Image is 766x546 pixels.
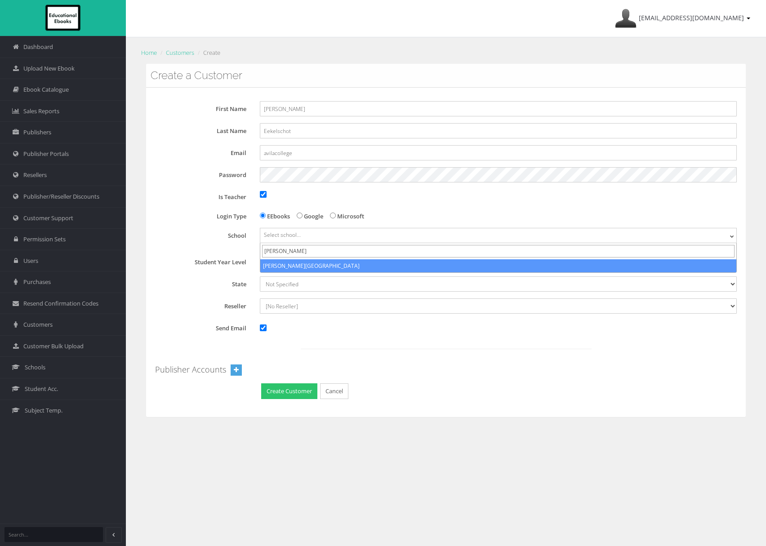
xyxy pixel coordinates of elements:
[155,276,253,289] label: State
[23,257,38,265] span: Users
[615,8,637,29] img: Avatar
[23,85,69,94] span: Ebook Catalogue
[304,212,323,221] label: Google
[166,49,194,57] a: Customers
[155,254,253,267] label: Student Year Level
[25,363,45,372] span: Schools
[23,214,73,222] span: Customer Support
[155,209,253,221] label: Login Type
[155,365,226,374] h4: Publisher Accounts
[264,231,301,239] span: Select school...
[155,123,253,136] label: Last Name
[337,212,364,221] label: Microsoft
[155,320,253,333] label: Send Email
[155,298,253,311] label: Reseller
[23,128,51,137] span: Publishers
[155,101,253,114] label: First Name
[155,167,253,180] label: Password
[141,49,157,57] a: Home
[260,259,736,272] li: [PERSON_NAME][GEOGRAPHIC_DATA]
[155,189,253,202] label: Is Teacher
[155,145,253,158] label: Email
[23,235,66,244] span: Permission Sets
[23,278,51,286] span: Purchases
[25,385,58,393] span: Student Acc.
[320,383,348,399] a: Cancel
[639,13,744,22] span: [EMAIL_ADDRESS][DOMAIN_NAME]
[23,43,53,51] span: Dashboard
[23,64,75,73] span: Upload New Ebook
[261,383,317,399] button: Create Customer
[155,228,253,240] label: School
[23,171,47,179] span: Resellers
[23,299,98,308] span: Resend Confirmation Codes
[23,107,59,115] span: Sales Reports
[267,212,290,221] label: EEbooks
[23,150,69,158] span: Publisher Portals
[151,70,741,81] h3: Create a Customer
[4,527,103,542] input: Search...
[23,342,84,351] span: Customer Bulk Upload
[196,48,220,58] li: Create
[23,192,99,201] span: Publisher/Reseller Discounts
[23,320,53,329] span: Customers
[25,406,62,415] span: Subject Temp.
